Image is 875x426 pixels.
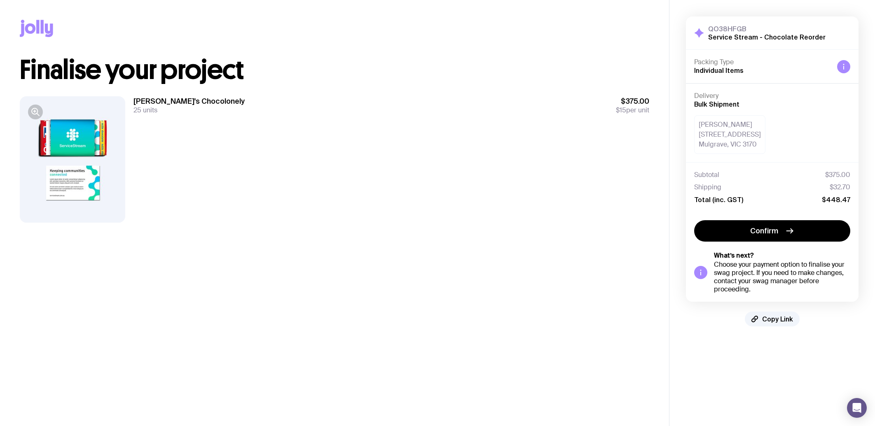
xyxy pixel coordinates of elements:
span: $375.00 [825,171,850,179]
span: $448.47 [822,196,850,204]
h2: Service Stream - Chocolate Reorder [708,33,826,41]
span: $375.00 [616,96,649,106]
span: Individual Items [694,67,744,74]
h4: Packing Type [694,58,831,66]
h1: Finalise your project [20,57,649,83]
span: 25 units [133,106,157,114]
span: per unit [616,106,649,114]
span: Subtotal [694,171,719,179]
h5: What’s next? [714,251,850,260]
span: Bulk Shipment [694,100,739,108]
div: [PERSON_NAME] [STREET_ADDRESS] Mulgrave, VIC 3170 [694,115,765,154]
h3: [PERSON_NAME]'s Chocolonely [133,96,245,106]
button: Confirm [694,220,850,242]
span: Confirm [750,226,778,236]
div: Open Intercom Messenger [847,398,867,418]
span: Shipping [694,183,721,191]
button: Copy Link [745,312,800,326]
span: $32.70 [830,183,850,191]
span: Copy Link [762,315,793,323]
span: Total (inc. GST) [694,196,743,204]
h4: Delivery [694,92,850,100]
span: $15 [616,106,626,114]
h3: QO38HFGB [708,25,826,33]
div: Choose your payment option to finalise your swag project. If you need to make changes, contact yo... [714,261,850,293]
